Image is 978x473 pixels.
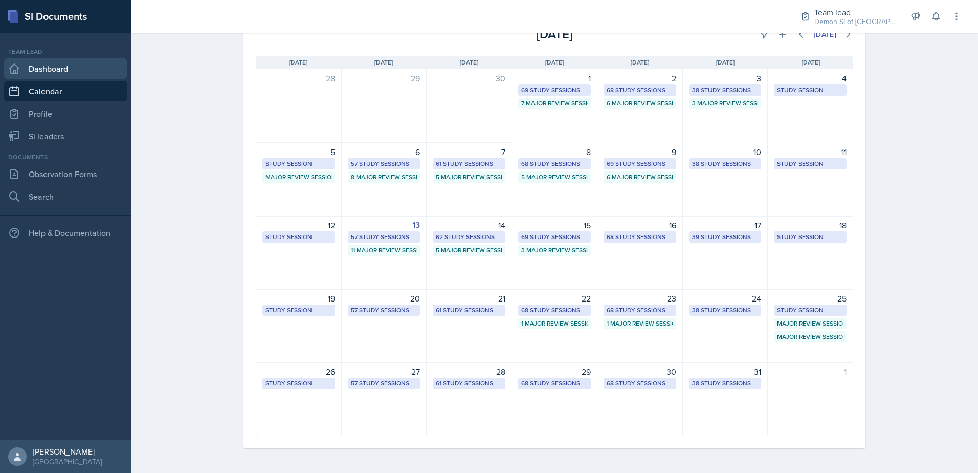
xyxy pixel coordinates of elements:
div: 68 Study Sessions [521,379,588,388]
div: 8 [518,146,591,158]
div: [PERSON_NAME] [33,446,102,457]
div: 19 [262,292,335,305]
a: Dashboard [4,58,127,79]
div: 68 Study Sessions [607,232,673,242]
div: 7 [433,146,505,158]
span: [DATE] [374,58,393,67]
span: [DATE] [802,58,820,67]
a: Search [4,186,127,207]
div: 57 Study Sessions [351,306,417,315]
div: Study Session [265,232,332,242]
div: 26 [262,365,335,378]
div: 1 Major Review Session [521,319,588,328]
div: 5 Major Review Sessions [436,246,502,255]
div: Major Review Session [265,173,332,182]
div: 6 Major Review Sessions [607,99,673,108]
div: 68 Study Sessions [521,306,588,315]
div: 61 Study Sessions [436,159,502,168]
a: Profile [4,103,127,124]
div: 3 Major Review Sessions [692,99,759,108]
div: 14 [433,219,505,231]
div: 62 Study Sessions [436,232,502,242]
div: 1 [518,72,591,84]
div: 17 [689,219,762,231]
div: 28 [433,365,505,378]
span: [DATE] [460,58,478,67]
div: Demon SI of [GEOGRAPHIC_DATA] / Fall 2025 [814,16,896,27]
div: Study Session [265,159,332,168]
div: 38 Study Sessions [692,306,759,315]
div: 61 Study Sessions [436,379,502,388]
div: 69 Study Sessions [521,232,588,242]
div: 3 Major Review Sessions [521,246,588,255]
div: 30 [433,72,505,84]
div: 12 [262,219,335,231]
div: Team lead [4,47,127,56]
div: 68 Study Sessions [521,159,588,168]
div: 13 [348,219,420,231]
div: 1 Major Review Session [607,319,673,328]
div: 11 Major Review Sessions [351,246,417,255]
div: 3 [689,72,762,84]
div: 15 [518,219,591,231]
div: Study Session [777,85,843,95]
div: 9 [604,146,676,158]
div: [DATE] [455,25,654,44]
div: 61 Study Sessions [436,306,502,315]
div: 20 [348,292,420,305]
div: 5 Major Review Sessions [436,173,502,182]
div: [DATE] [814,30,836,38]
div: Study Session [777,159,843,168]
div: 38 Study Sessions [692,85,759,95]
div: Study Session [265,379,332,388]
div: 5 [262,146,335,158]
div: 24 [689,292,762,305]
div: Study Session [265,306,332,315]
div: 29 [518,365,591,378]
div: 6 Major Review Sessions [607,173,673,182]
div: 30 [604,365,676,378]
div: 11 [774,146,847,158]
div: 27 [348,365,420,378]
div: 16 [604,219,676,231]
div: 1 [774,365,847,378]
div: 8 Major Review Sessions [351,173,417,182]
div: Documents [4,153,127,162]
div: 25 [774,292,847,305]
div: [GEOGRAPHIC_DATA] [33,457,102,467]
div: 18 [774,219,847,231]
div: 23 [604,292,676,305]
div: 69 Study Sessions [607,159,673,168]
div: 57 Study Sessions [351,232,417,242]
button: [DATE] [807,26,843,43]
div: 29 [348,72,420,84]
div: Major Review Session [777,332,843,341]
div: 5 Major Review Sessions [521,173,588,182]
div: 68 Study Sessions [607,306,673,315]
div: 39 Study Sessions [692,232,759,242]
div: Study Session [777,232,843,242]
div: 68 Study Sessions [607,379,673,388]
div: Help & Documentation [4,223,127,243]
span: [DATE] [545,58,564,67]
div: 22 [518,292,591,305]
div: 57 Study Sessions [351,159,417,168]
a: Calendar [4,81,127,101]
div: 7 Major Review Sessions [521,99,588,108]
div: 69 Study Sessions [521,85,588,95]
div: Team lead [814,6,896,18]
div: 4 [774,72,847,84]
div: 21 [433,292,505,305]
div: 28 [262,72,335,84]
a: Observation Forms [4,164,127,184]
span: [DATE] [716,58,735,67]
span: [DATE] [631,58,649,67]
div: 68 Study Sessions [607,85,673,95]
div: 38 Study Sessions [692,159,759,168]
div: 31 [689,365,762,378]
div: 38 Study Sessions [692,379,759,388]
div: Study Session [777,306,843,315]
a: Si leaders [4,126,127,146]
div: Major Review Session [777,319,843,328]
div: 2 [604,72,676,84]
